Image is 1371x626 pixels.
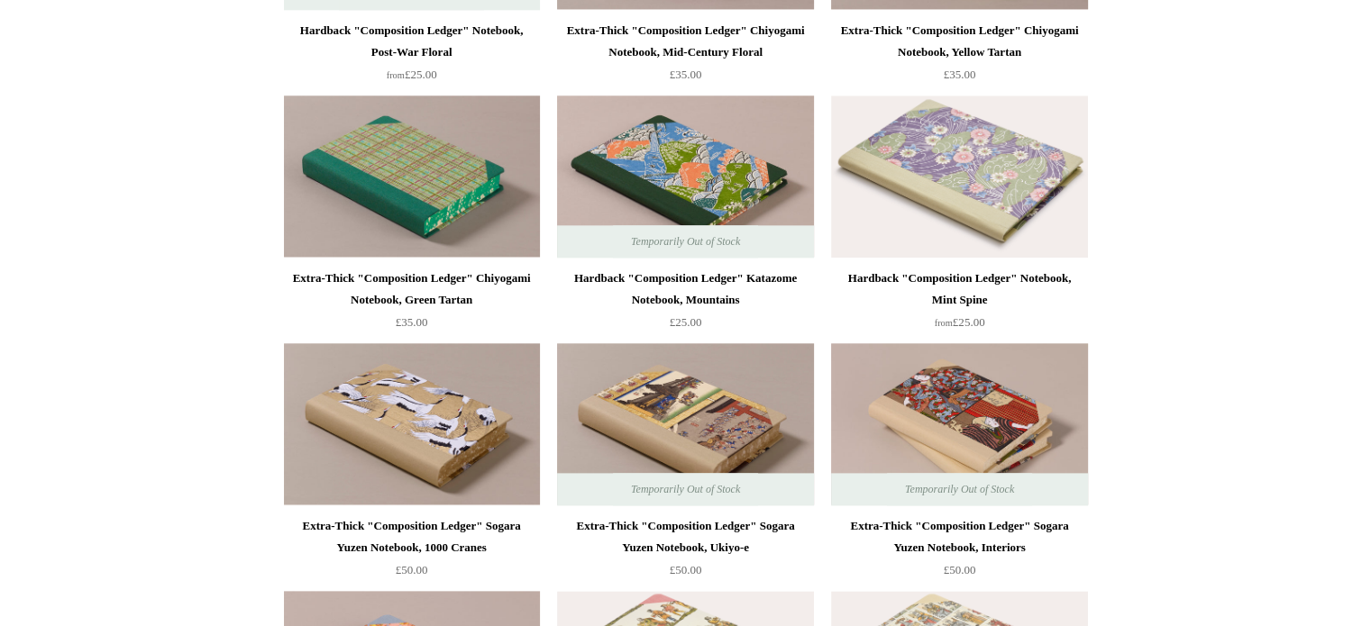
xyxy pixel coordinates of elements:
[557,343,813,505] img: Extra-Thick "Composition Ledger" Sogara Yuzen Notebook, Ukiyo-e
[557,20,813,94] a: Extra-Thick "Composition Ledger" Chiyogami Notebook, Mid-Century Floral £35.00
[557,343,813,505] a: Extra-Thick "Composition Ledger" Sogara Yuzen Notebook, Ukiyo-e Extra-Thick "Composition Ledger" ...
[284,343,540,505] img: Extra-Thick "Composition Ledger" Sogara Yuzen Notebook, 1000 Cranes
[288,268,535,311] div: Extra-Thick "Composition Ledger" Chiyogami Notebook, Green Tartan
[396,315,428,329] span: £35.00
[288,20,535,63] div: Hardback "Composition Ledger" Notebook, Post-War Floral
[836,268,1083,311] div: Hardback "Composition Ledger" Notebook, Mint Spine
[836,515,1083,558] div: Extra-Thick "Composition Ledger" Sogara Yuzen Notebook, Interiors
[670,315,702,329] span: £25.00
[831,95,1087,258] a: Hardback "Composition Ledger" Notebook, Mint Spine Hardback "Composition Ledger" Notebook, Mint S...
[831,268,1087,341] a: Hardback "Composition Ledger" Notebook, Mint Spine from£25.00
[562,515,809,558] div: Extra-Thick "Composition Ledger" Sogara Yuzen Notebook, Ukiyo-e
[557,95,813,258] a: Hardback "Composition Ledger" Katazome Notebook, Mountains Hardback "Composition Ledger" Katazome...
[284,95,540,258] a: Extra-Thick "Composition Ledger" Chiyogami Notebook, Green Tartan Extra-Thick "Composition Ledger...
[562,20,809,63] div: Extra-Thick "Composition Ledger" Chiyogami Notebook, Mid-Century Floral
[831,343,1087,505] img: Extra-Thick "Composition Ledger" Sogara Yuzen Notebook, Interiors
[288,515,535,558] div: Extra-Thick "Composition Ledger" Sogara Yuzen Notebook, 1000 Cranes
[284,268,540,341] a: Extra-Thick "Composition Ledger" Chiyogami Notebook, Green Tartan £35.00
[836,20,1083,63] div: Extra-Thick "Composition Ledger" Chiyogami Notebook, Yellow Tartan
[831,95,1087,258] img: Hardback "Composition Ledger" Notebook, Mint Spine
[562,268,809,311] div: Hardback "Composition Ledger" Katazome Notebook, Mountains
[613,225,758,258] span: Temporarily Out of Stock
[284,515,540,589] a: Extra-Thick "Composition Ledger" Sogara Yuzen Notebook, 1000 Cranes £50.00
[613,473,758,505] span: Temporarily Out of Stock
[557,268,813,341] a: Hardback "Composition Ledger" Katazome Notebook, Mountains £25.00
[396,563,428,576] span: £50.00
[944,68,976,81] span: £35.00
[887,473,1032,505] span: Temporarily Out of Stock
[284,95,540,258] img: Extra-Thick "Composition Ledger" Chiyogami Notebook, Green Tartan
[284,343,540,505] a: Extra-Thick "Composition Ledger" Sogara Yuzen Notebook, 1000 Cranes Extra-Thick "Composition Ledg...
[387,70,405,80] span: from
[935,318,953,328] span: from
[831,20,1087,94] a: Extra-Thick "Composition Ledger" Chiyogami Notebook, Yellow Tartan £35.00
[387,68,437,81] span: £25.00
[670,563,702,576] span: £50.00
[557,95,813,258] img: Hardback "Composition Ledger" Katazome Notebook, Mountains
[831,515,1087,589] a: Extra-Thick "Composition Ledger" Sogara Yuzen Notebook, Interiors £50.00
[935,315,985,329] span: £25.00
[944,563,976,576] span: £50.00
[670,68,702,81] span: £35.00
[284,20,540,94] a: Hardback "Composition Ledger" Notebook, Post-War Floral from£25.00
[557,515,813,589] a: Extra-Thick "Composition Ledger" Sogara Yuzen Notebook, Ukiyo-e £50.00
[831,343,1087,505] a: Extra-Thick "Composition Ledger" Sogara Yuzen Notebook, Interiors Extra-Thick "Composition Ledger...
